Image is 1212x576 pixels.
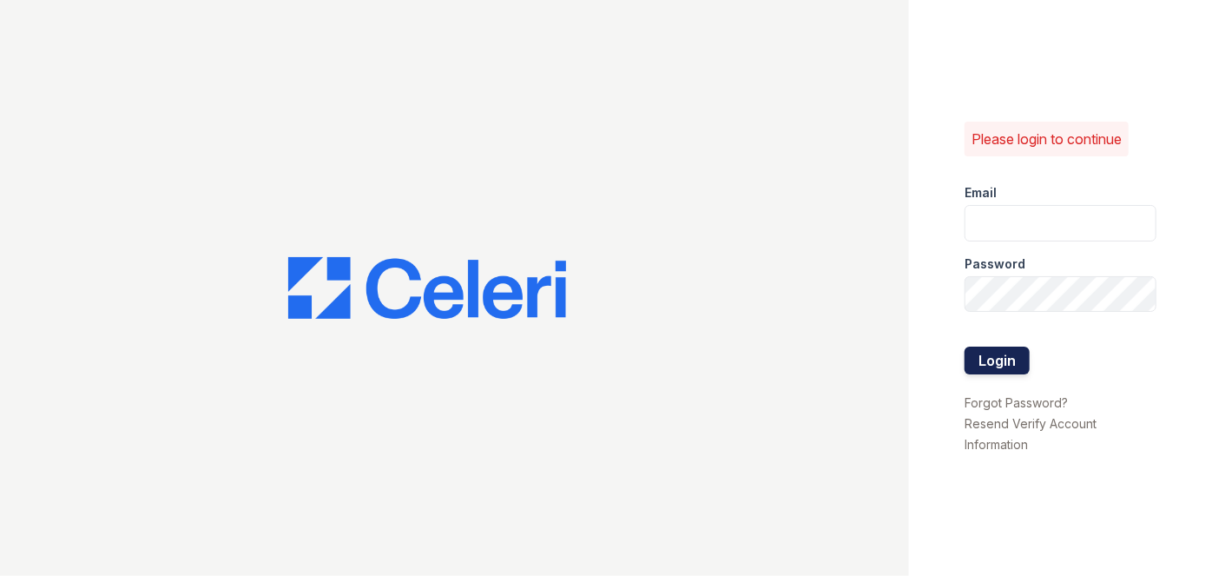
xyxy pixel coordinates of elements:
button: Login [965,347,1030,374]
p: Please login to continue [972,129,1122,149]
a: Resend Verify Account Information [965,416,1097,452]
label: Password [965,255,1025,273]
a: Forgot Password? [965,395,1068,410]
label: Email [965,184,997,202]
img: CE_Logo_Blue-a8612792a0a2168367f1c8372b55b34899dd931a85d93a1a3d3e32e68fde9ad4.png [288,257,566,320]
